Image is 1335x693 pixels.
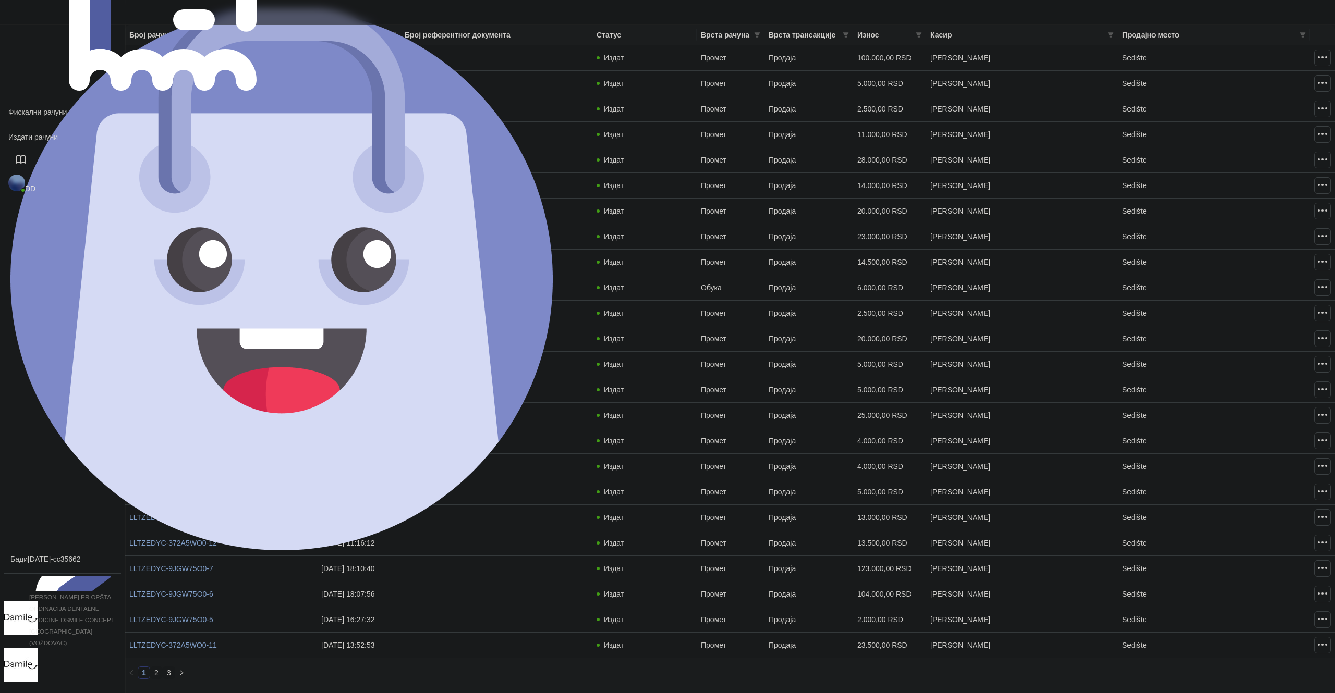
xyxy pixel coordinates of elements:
td: Промет [697,454,764,479]
td: Sedište [1118,250,1310,275]
td: 6.000,00 RSD [853,275,926,301]
img: 64x64-companyLogo-1dc69ecd-cf69-414d-b06f-ef92a12a082b.jpeg [4,648,38,682]
span: Издат [604,539,624,547]
td: Dijana Dubravac [926,250,1118,275]
td: Sedište [1118,556,1310,581]
td: Продаја [764,556,853,581]
td: Промет [697,581,764,607]
td: Dijana Dubravac [926,479,1118,505]
span: Издат [604,513,624,522]
td: 5.000,00 RSD [853,377,926,403]
span: Издат [604,386,624,394]
td: LLTZEDYC-372A5WO0-11 [125,633,317,658]
td: Продаја [764,505,853,530]
td: Dijana Dubravac [926,377,1118,403]
td: Sedište [1118,479,1310,505]
td: 13.000,00 RSD [853,505,926,530]
td: 13.500,00 RSD [853,530,926,556]
td: Продаја [764,633,853,658]
td: Промет [697,556,764,581]
td: Sedište [1118,581,1310,607]
span: Издат [604,232,624,241]
td: Dijana Dubravac [926,275,1118,301]
td: Dijana Dubravac [926,607,1118,633]
td: Dijana Dubravac [926,403,1118,428]
td: Sedište [1118,428,1310,454]
td: Продаја [764,403,853,428]
td: Dijana Dubravac [926,556,1118,581]
span: Издат [604,437,624,445]
span: right [178,670,185,676]
td: Промет [697,505,764,530]
td: Продаја [764,479,853,505]
span: Издат [604,488,624,496]
td: [DATE] 16:27:32 [317,607,400,633]
span: Издат [604,462,624,471]
span: Издат [604,335,624,343]
span: Издат [604,283,624,292]
span: Издат [604,564,624,573]
img: Logo [10,8,553,550]
div: Фискални рачуни [8,100,1327,125]
td: 5.000,00 RSD [853,352,926,377]
img: 64x64-companyLogo-1dc69ecd-cf69-414d-b06f-ef92a12a082b.jpeg [4,601,38,635]
td: 23.500,00 RSD [853,633,926,658]
td: 2.000,00 RSD [853,607,926,633]
td: 23.000,00 RSD [853,224,926,250]
button: right [175,666,188,679]
td: Dijana Dubravac [926,530,1118,556]
span: left [128,670,135,676]
td: Промет [697,224,764,250]
td: Sedište [1118,505,1310,530]
td: 2.500,00 RSD [853,301,926,326]
span: [DATE]-cc35662 [28,555,81,563]
td: [DATE] 13:52:53 [317,633,400,658]
li: 2 [150,666,163,679]
td: 14.500,00 RSD [853,250,926,275]
td: Промет [697,377,764,403]
a: LLTZEDYC-9JGW75O0-5 [129,615,213,624]
td: 4.000,00 RSD [853,428,926,454]
td: Sedište [1118,199,1310,224]
span: Издат [604,309,624,317]
small: [PERSON_NAME] PR OPŠTA ORDINACIJA DENTALNE MEDICINE DSMILE CONCEPT [GEOGRAPHIC_DATA] (VOŽDOVAC) [29,593,115,646]
li: Претходна страна [125,666,138,679]
td: Промет [697,428,764,454]
td: Промет [697,301,764,326]
td: Sedište [1118,454,1310,479]
span: Издат [604,615,624,624]
td: Dijana Dubravac [926,199,1118,224]
span: Издат [604,590,624,598]
td: Продаја [764,250,853,275]
td: [DATE] 18:10:40 [317,556,400,581]
td: 20.000,00 RSD [853,199,926,224]
td: Dijana Dubravac [926,633,1118,658]
span: Издат [604,258,624,266]
td: 20.000,00 RSD [853,326,926,352]
td: Dijana Dubravac [926,581,1118,607]
span: Издат [604,641,624,649]
td: Продаја [764,454,853,479]
td: Sedište [1118,352,1310,377]
div: Издати рачуни [8,125,1327,150]
td: Продаја [764,377,853,403]
td: Dijana Dubravac [926,352,1118,377]
span: DD [25,184,35,193]
td: Промет [697,199,764,224]
td: Промет [697,403,764,428]
td: Sedište [1118,633,1310,658]
button: left [125,666,138,679]
td: 104.000,00 RSD [853,581,926,607]
li: Следећа страна [175,666,188,679]
td: Dijana Dubravac [926,428,1118,454]
td: Продаја [764,607,853,633]
a: 1 [138,667,150,678]
td: 123.000,00 RSD [853,556,926,581]
td: Продаја [764,199,853,224]
td: Sedište [1118,403,1310,428]
td: 4.000,00 RSD [853,454,926,479]
td: Sedište [1118,275,1310,301]
td: [DATE] 18:07:56 [317,581,400,607]
td: Промет [697,479,764,505]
